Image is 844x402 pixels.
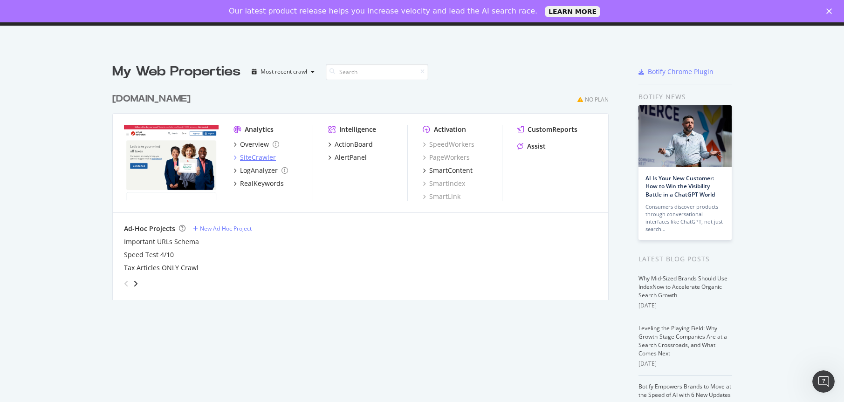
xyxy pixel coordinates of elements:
[429,166,473,175] div: SmartContent
[240,140,269,149] div: Overview
[527,142,546,151] div: Assist
[638,324,727,357] a: Leveling the Playing Field: Why Growth-Stage Companies Are at a Search Crossroads, and What Comes...
[240,179,284,188] div: RealKeywords
[339,125,376,134] div: Intelligence
[423,153,470,162] a: PageWorkers
[826,8,836,14] div: Close
[229,7,537,16] div: Our latest product release helps you increase velocity and lead the AI search race.
[328,140,373,149] a: ActionBoard
[638,67,714,76] a: Botify Chrome Plugin
[124,125,219,200] img: turbotax.intuit.com
[233,140,279,149] a: Overview
[233,153,276,162] a: SiteCrawler
[233,166,288,175] a: LogAnalyzer
[335,153,367,162] div: AlertPanel
[648,67,714,76] div: Botify Chrome Plugin
[112,81,616,300] div: grid
[638,254,732,264] div: Latest Blog Posts
[812,370,835,393] iframe: Intercom live chat
[638,382,731,399] a: Botify Empowers Brands to Move at the Speed of AI with 6 New Updates
[326,64,428,80] input: Search
[124,250,174,259] a: Speed Test 4/10
[193,225,252,232] a: New Ad-Hoc Project
[423,192,460,201] a: SmartLink
[528,125,577,134] div: CustomReports
[112,92,194,106] a: [DOMAIN_NAME]
[645,174,715,198] a: AI Is Your New Customer: How to Win the Visibility Battle in a ChatGPT World
[638,105,732,167] img: AI Is Your New Customer: How to Win the Visibility Battle in a ChatGPT World
[423,166,473,175] a: SmartContent
[638,360,732,368] div: [DATE]
[423,179,465,188] a: SmartIndex
[585,95,609,103] div: No Plan
[517,142,546,151] a: Assist
[261,69,307,75] div: Most recent crawl
[638,274,727,299] a: Why Mid-Sized Brands Should Use IndexNow to Accelerate Organic Search Growth
[248,64,318,79] button: Most recent crawl
[112,92,191,106] div: [DOMAIN_NAME]
[120,276,132,291] div: angle-left
[434,125,466,134] div: Activation
[112,62,240,81] div: My Web Properties
[638,92,732,102] div: Botify news
[233,179,284,188] a: RealKeywords
[335,140,373,149] div: ActionBoard
[240,153,276,162] div: SiteCrawler
[645,203,725,233] div: Consumers discover products through conversational interfaces like ChatGPT, not just search…
[423,140,474,149] a: SpeedWorkers
[517,125,577,134] a: CustomReports
[124,237,199,246] a: Important URLs Schema
[124,224,175,233] div: Ad-Hoc Projects
[132,279,139,288] div: angle-right
[545,6,600,17] a: LEARN MORE
[638,301,732,310] div: [DATE]
[240,166,278,175] div: LogAnalyzer
[124,263,199,273] a: Tax Articles ONLY Crawl
[328,153,367,162] a: AlertPanel
[200,225,252,232] div: New Ad-Hoc Project
[245,125,274,134] div: Analytics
